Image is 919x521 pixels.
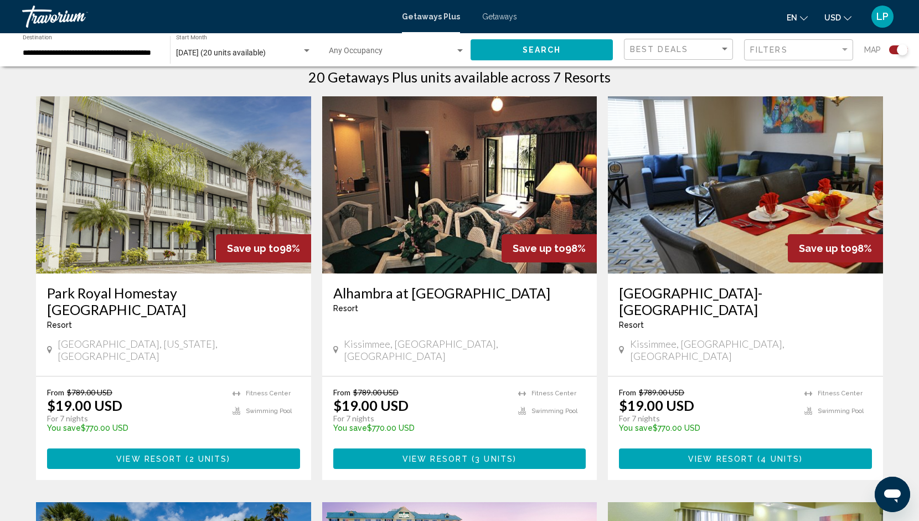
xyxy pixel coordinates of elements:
span: Filters [750,45,788,54]
a: Park Royal Homestay [GEOGRAPHIC_DATA] [47,285,300,318]
button: Change currency [824,9,851,25]
span: Map [864,42,881,58]
p: For 7 nights [333,414,508,424]
span: $789.00 USD [67,388,112,397]
span: You save [619,424,653,432]
span: Swimming Pool [818,407,864,415]
span: USD [824,13,841,22]
img: 6815I01L.jpg [608,96,883,274]
span: Kissimmee, [GEOGRAPHIC_DATA], [GEOGRAPHIC_DATA] [344,338,586,362]
div: 98% [788,234,883,262]
span: LP [876,11,889,22]
div: 98% [216,234,311,262]
span: View Resort [402,455,468,463]
span: Fitness Center [246,390,291,397]
span: [GEOGRAPHIC_DATA], [US_STATE], [GEOGRAPHIC_DATA] [58,338,300,362]
span: Resort [47,321,72,329]
span: Save up to [799,243,851,254]
button: Filter [744,39,853,61]
p: $19.00 USD [333,397,409,414]
span: Save up to [227,243,280,254]
span: Save up to [513,243,565,254]
span: You save [47,424,81,432]
span: $789.00 USD [353,388,399,397]
p: $770.00 USD [47,424,221,432]
span: Fitness Center [531,390,576,397]
p: $19.00 USD [619,397,694,414]
span: 3 units [475,455,513,463]
p: For 7 nights [47,414,221,424]
div: 98% [502,234,597,262]
span: 4 units [761,455,799,463]
span: ( ) [468,455,517,463]
img: 4036I01X.jpg [322,96,597,274]
span: From [47,388,64,397]
h1: 20 Getaways Plus units available across 7 Resorts [308,69,611,85]
span: 2 units [189,455,228,463]
span: Fitness Center [818,390,863,397]
button: View Resort(2 units) [47,448,300,469]
p: For 7 nights [619,414,793,424]
span: en [787,13,797,22]
mat-select: Sort by [630,45,730,54]
a: Getaways [482,12,517,21]
span: $789.00 USD [639,388,684,397]
a: [GEOGRAPHIC_DATA]-[GEOGRAPHIC_DATA] [619,285,872,318]
button: View Resort(4 units) [619,448,872,469]
span: View Resort [688,455,754,463]
span: Kissimmee, [GEOGRAPHIC_DATA], [GEOGRAPHIC_DATA] [630,338,872,362]
span: You save [333,424,367,432]
a: Travorium [22,6,391,28]
p: $770.00 USD [333,424,508,432]
img: DQ80E01X.jpg [36,96,311,274]
a: Alhambra at [GEOGRAPHIC_DATA] [333,285,586,301]
p: $770.00 USD [619,424,793,432]
span: Swimming Pool [246,407,292,415]
span: [DATE] (20 units available) [176,48,266,57]
a: Getaways Plus [402,12,460,21]
button: Change language [787,9,808,25]
button: Search [471,39,613,60]
button: View Resort(3 units) [333,448,586,469]
iframe: Button to launch messaging window [875,477,910,512]
span: View Resort [116,455,182,463]
span: Search [523,46,561,55]
span: Resort [619,321,644,329]
span: Best Deals [630,45,688,54]
span: From [619,388,636,397]
span: Resort [333,304,358,313]
span: ( ) [754,455,803,463]
p: $19.00 USD [47,397,122,414]
span: ( ) [182,455,230,463]
button: User Menu [868,5,897,28]
span: Swimming Pool [531,407,577,415]
span: From [333,388,350,397]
